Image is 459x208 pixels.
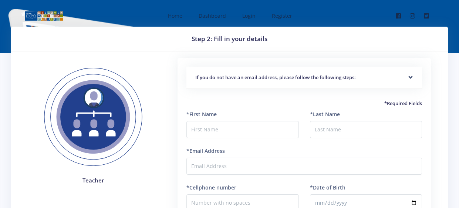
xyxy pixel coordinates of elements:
label: *Email Address [186,147,225,155]
label: *Date of Birth [310,184,345,191]
input: Last Name [310,121,422,138]
a: Register [264,6,298,26]
input: Email Address [186,158,422,175]
a: Login [235,6,261,26]
img: Teacher [34,58,152,176]
a: Dashboard [191,6,232,26]
img: logo01.png [24,10,63,21]
span: Home [168,12,182,19]
label: *Last Name [310,110,340,118]
a: Home [161,6,188,26]
h5: If you do not have an email address, please follow the following steps: [195,74,413,81]
input: First Name [186,121,298,138]
span: Login [242,12,256,19]
h5: *Required Fields [186,100,422,107]
label: *Cellphone number [186,184,236,191]
h4: Teacher [34,176,152,185]
label: *First Name [186,110,217,118]
h3: Step 2: Fill in your details [20,34,439,44]
span: Register [272,12,292,19]
span: Dashboard [199,12,226,19]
